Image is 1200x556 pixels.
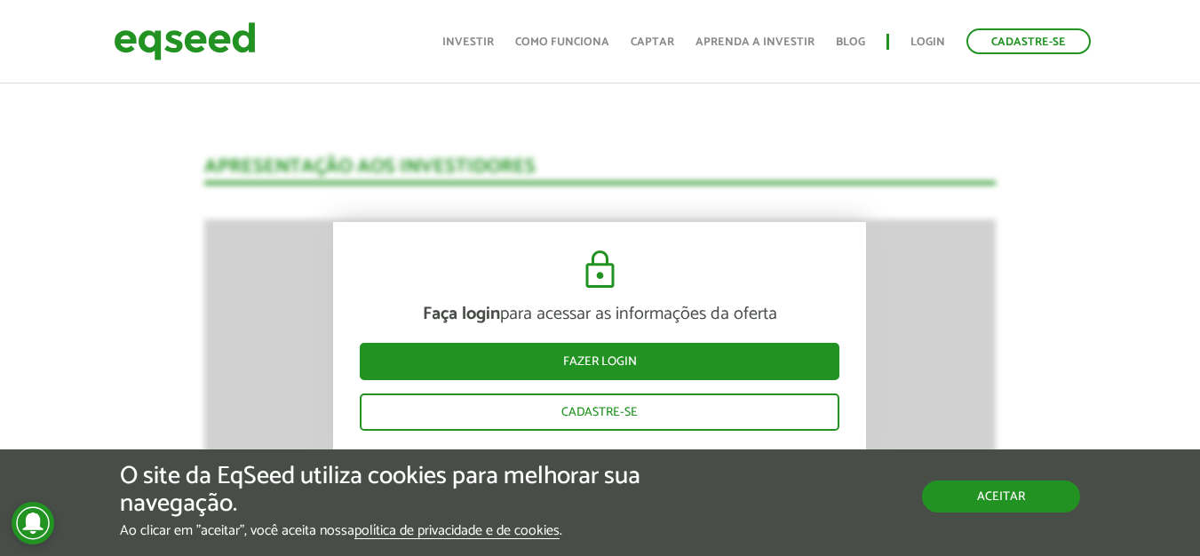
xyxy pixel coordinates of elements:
[515,36,609,48] a: Como funciona
[360,304,839,325] p: para acessar as informações da oferta
[354,524,560,539] a: política de privacidade e de cookies
[695,36,815,48] a: Aprenda a investir
[120,522,695,539] p: Ao clicar em "aceitar", você aceita nossa .
[120,463,695,518] h5: O site da EqSeed utiliza cookies para melhorar sua navegação.
[442,36,494,48] a: Investir
[423,299,500,329] strong: Faça login
[836,36,865,48] a: Blog
[966,28,1091,54] a: Cadastre-se
[114,18,256,65] img: EqSeed
[910,36,945,48] a: Login
[631,36,674,48] a: Captar
[360,343,839,380] a: Fazer login
[922,481,1080,512] button: Aceitar
[360,393,839,431] a: Cadastre-se
[578,249,622,291] img: cadeado.svg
